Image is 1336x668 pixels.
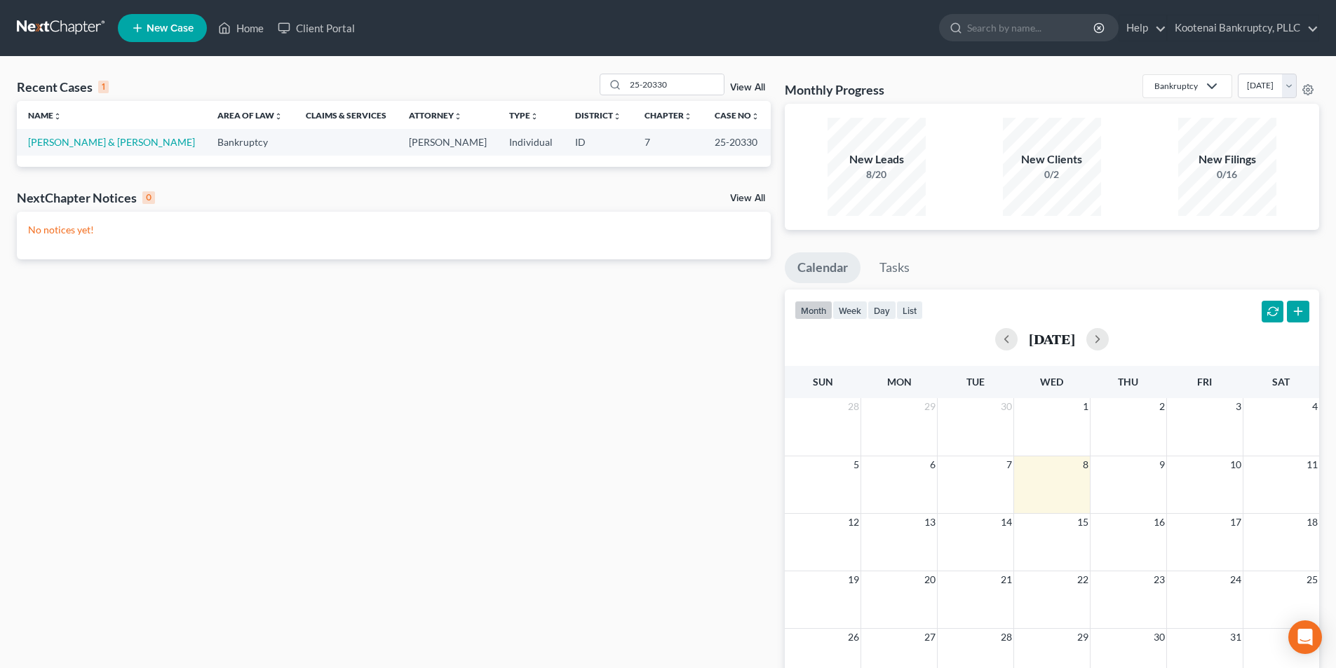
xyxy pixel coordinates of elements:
[1288,620,1322,654] div: Open Intercom Messenger
[923,571,937,588] span: 20
[684,112,692,121] i: unfold_more
[1119,15,1166,41] a: Help
[966,376,985,388] span: Tue
[206,129,294,155] td: Bankruptcy
[613,112,621,121] i: unfold_more
[1197,376,1212,388] span: Fri
[1152,571,1166,588] span: 23
[923,398,937,415] span: 29
[1154,80,1198,92] div: Bankruptcy
[1081,398,1090,415] span: 1
[846,629,861,646] span: 26
[1076,629,1090,646] span: 29
[813,376,833,388] span: Sun
[852,456,861,473] span: 5
[867,252,922,283] a: Tasks
[626,74,724,95] input: Search by name...
[575,110,621,121] a: Districtunfold_more
[1152,629,1166,646] span: 30
[1029,332,1075,346] h2: [DATE]
[142,191,155,204] div: 0
[1234,398,1243,415] span: 3
[795,301,832,320] button: month
[1040,376,1063,388] span: Wed
[17,79,109,95] div: Recent Cases
[28,110,62,121] a: Nameunfold_more
[633,129,703,155] td: 7
[1305,456,1319,473] span: 11
[1168,15,1318,41] a: Kootenai Bankruptcy, PLLC
[53,112,62,121] i: unfold_more
[1003,168,1101,182] div: 0/2
[999,629,1013,646] span: 28
[645,110,692,121] a: Chapterunfold_more
[730,193,765,203] a: View All
[999,398,1013,415] span: 30
[1305,571,1319,588] span: 25
[715,110,760,121] a: Case Nounfold_more
[17,189,155,206] div: NextChapter Notices
[1152,514,1166,531] span: 16
[398,129,498,155] td: [PERSON_NAME]
[274,112,283,121] i: unfold_more
[147,23,194,34] span: New Case
[530,112,539,121] i: unfold_more
[896,301,923,320] button: list
[887,376,912,388] span: Mon
[846,571,861,588] span: 19
[828,151,926,168] div: New Leads
[868,301,896,320] button: day
[1158,456,1166,473] span: 9
[1076,514,1090,531] span: 15
[498,129,564,155] td: Individual
[295,101,398,129] th: Claims & Services
[703,129,771,155] td: 25-20330
[846,398,861,415] span: 28
[28,223,760,237] p: No notices yet!
[98,81,109,93] div: 1
[211,15,271,41] a: Home
[751,112,760,121] i: unfold_more
[967,15,1095,41] input: Search by name...
[785,81,884,98] h3: Monthly Progress
[929,456,937,473] span: 6
[564,129,633,155] td: ID
[1005,456,1013,473] span: 7
[1003,151,1101,168] div: New Clients
[1229,456,1243,473] span: 10
[923,514,937,531] span: 13
[999,514,1013,531] span: 14
[1229,629,1243,646] span: 31
[1272,376,1290,388] span: Sat
[1311,398,1319,415] span: 4
[217,110,283,121] a: Area of Lawunfold_more
[1229,571,1243,588] span: 24
[28,136,195,148] a: [PERSON_NAME] & [PERSON_NAME]
[999,571,1013,588] span: 21
[409,110,462,121] a: Attorneyunfold_more
[509,110,539,121] a: Typeunfold_more
[271,15,362,41] a: Client Portal
[1178,168,1276,182] div: 0/16
[1305,514,1319,531] span: 18
[832,301,868,320] button: week
[730,83,765,93] a: View All
[454,112,462,121] i: unfold_more
[923,629,937,646] span: 27
[1081,456,1090,473] span: 8
[785,252,861,283] a: Calendar
[1158,398,1166,415] span: 2
[1076,571,1090,588] span: 22
[828,168,926,182] div: 8/20
[1178,151,1276,168] div: New Filings
[1229,514,1243,531] span: 17
[1118,376,1138,388] span: Thu
[846,514,861,531] span: 12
